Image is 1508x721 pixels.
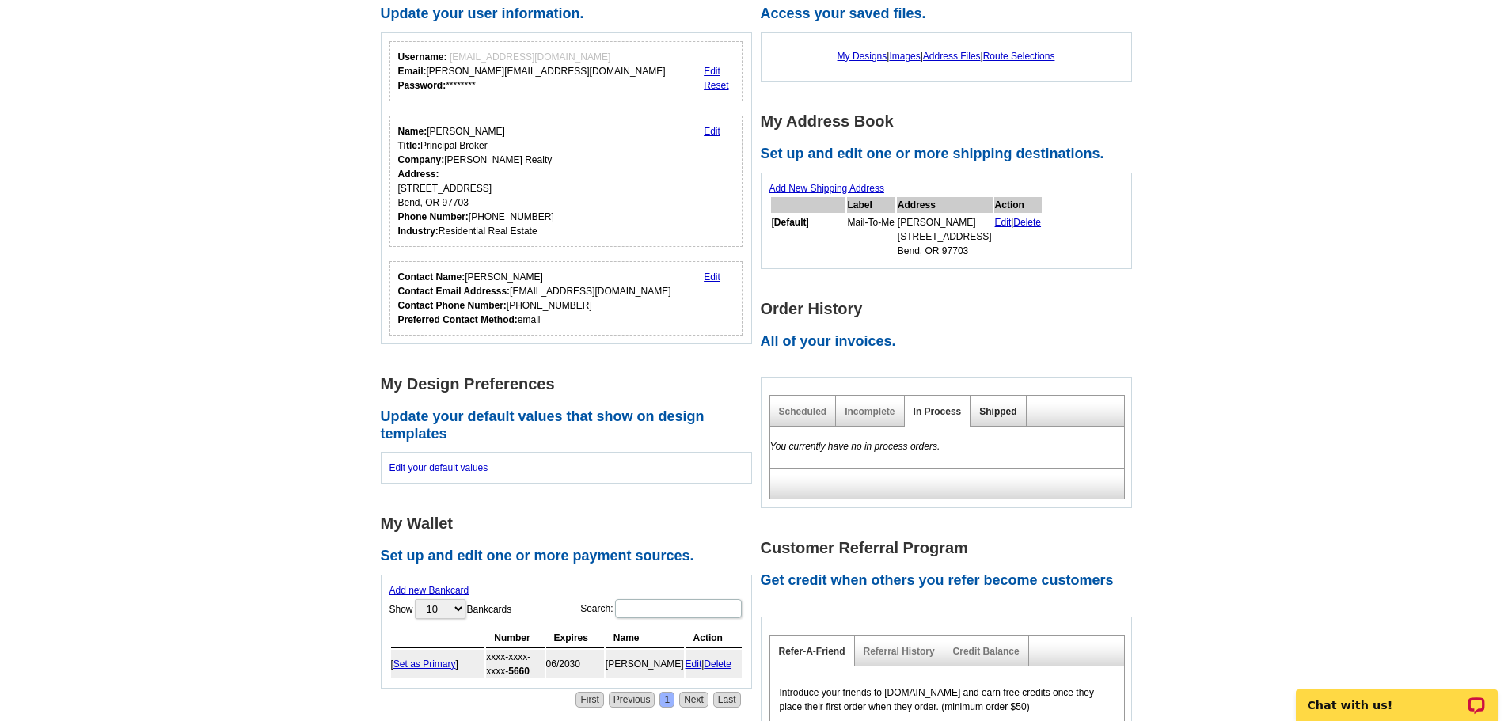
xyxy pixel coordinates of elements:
[704,271,720,283] a: Edit
[381,408,761,442] h2: Update your default values that show on design templates
[686,628,742,648] th: Action
[398,51,447,63] strong: Username:
[398,300,507,311] strong: Contact Phone Number:
[979,406,1016,417] a: Shipped
[580,598,743,620] label: Search:
[398,211,469,222] strong: Phone Number:
[398,66,427,77] strong: Email:
[398,286,511,297] strong: Contact Email Addresss:
[398,169,439,180] strong: Address:
[770,441,940,452] em: You currently have no in process orders.
[398,154,445,165] strong: Company:
[994,197,1043,213] th: Action
[704,126,720,137] a: Edit
[686,658,702,670] a: Edit
[761,146,1141,163] h2: Set up and edit one or more shipping destinations.
[845,406,895,417] a: Incomplete
[761,572,1141,590] h2: Get credit when others you refer become customers
[704,80,728,91] a: Reset
[615,599,742,618] input: Search:
[381,376,761,393] h1: My Design Preferences
[923,51,981,62] a: Address Files
[771,214,845,259] td: [ ]
[686,650,742,678] td: |
[780,685,1115,714] p: Introduce your friends to [DOMAIN_NAME] and earn free credits once they place their first order w...
[546,628,604,648] th: Expires
[761,113,1141,130] h1: My Address Book
[761,540,1141,556] h1: Customer Referral Program
[393,658,456,670] a: Set as Primary
[389,41,743,101] div: Your login information.
[1286,671,1508,721] iframe: LiveChat chat widget
[889,51,920,62] a: Images
[389,261,743,336] div: Who should we contact regarding order issues?
[679,692,708,708] a: Next
[761,301,1141,317] h1: Order History
[391,650,485,678] td: [ ]
[486,628,544,648] th: Number
[398,270,671,327] div: [PERSON_NAME] [EMAIL_ADDRESS][DOMAIN_NAME] [PHONE_NUMBER] email
[897,214,993,259] td: [PERSON_NAME] [STREET_ADDRESS] Bend, OR 97703
[897,197,993,213] th: Address
[713,692,741,708] a: Last
[847,214,895,259] td: Mail-To-Me
[847,197,895,213] th: Label
[389,462,488,473] a: Edit your default values
[398,126,427,137] strong: Name:
[761,333,1141,351] h2: All of your invoices.
[508,666,530,677] strong: 5660
[769,183,884,194] a: Add New Shipping Address
[398,140,420,151] strong: Title:
[389,116,743,247] div: Your personal details.
[779,406,827,417] a: Scheduled
[389,585,469,596] a: Add new Bankcard
[415,599,465,619] select: ShowBankcards
[838,51,887,62] a: My Designs
[381,515,761,532] h1: My Wallet
[381,548,761,565] h2: Set up and edit one or more payment sources.
[995,217,1012,228] a: Edit
[606,628,684,648] th: Name
[389,598,512,620] label: Show Bankcards
[769,41,1123,71] div: | | |
[1013,217,1041,228] a: Delete
[398,271,465,283] strong: Contact Name:
[609,692,655,708] a: Previous
[983,51,1055,62] a: Route Selections
[659,692,674,708] a: 1
[398,50,666,93] div: [PERSON_NAME][EMAIL_ADDRESS][DOMAIN_NAME] ********
[486,650,544,678] td: xxxx-xxxx-xxxx-
[994,214,1043,259] td: |
[761,6,1141,23] h2: Access your saved files.
[953,646,1020,657] a: Credit Balance
[398,124,554,238] div: [PERSON_NAME] Principal Broker [PERSON_NAME] Realty [STREET_ADDRESS] Bend, OR 97703 [PHONE_NUMBER...
[398,226,439,237] strong: Industry:
[381,6,761,23] h2: Update your user information.
[606,650,684,678] td: [PERSON_NAME]
[774,217,807,228] b: Default
[704,66,720,77] a: Edit
[575,692,603,708] a: First
[779,646,845,657] a: Refer-A-Friend
[864,646,935,657] a: Referral History
[704,658,731,670] a: Delete
[546,650,604,678] td: 06/2030
[450,51,610,63] span: [EMAIL_ADDRESS][DOMAIN_NAME]
[398,80,446,91] strong: Password:
[914,406,962,417] a: In Process
[398,314,518,325] strong: Preferred Contact Method:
